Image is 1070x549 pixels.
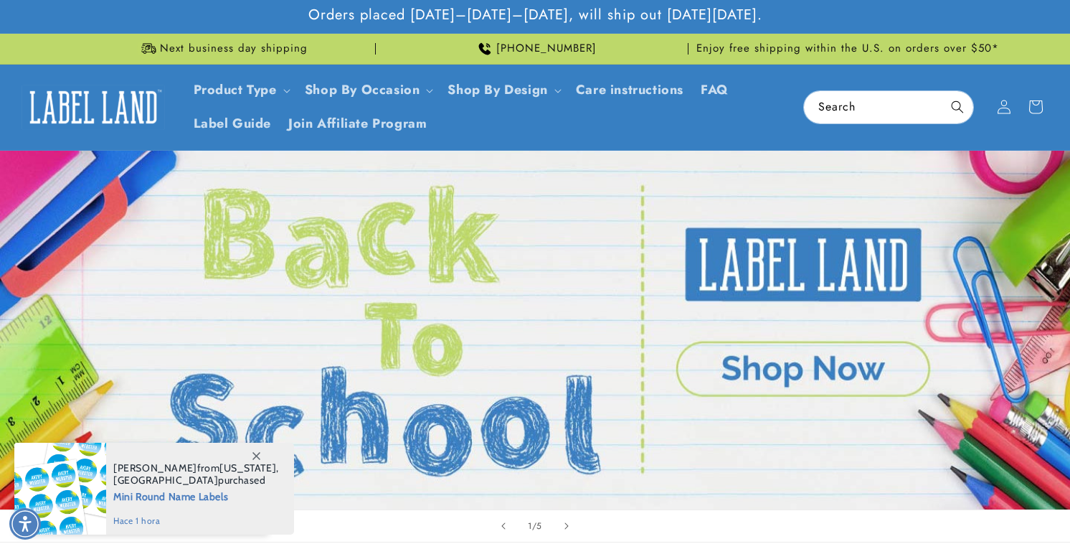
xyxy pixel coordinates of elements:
div: Accessibility Menu [9,508,41,540]
a: Product Type [194,80,277,99]
span: Label Guide [194,116,272,132]
span: [GEOGRAPHIC_DATA] [113,474,218,487]
span: [US_STATE] [219,461,276,474]
span: Orders placed [DATE]–[DATE]–[DATE], will ship out [DATE][DATE]. [308,6,762,24]
span: Shop By Occasion [305,82,420,98]
summary: Shop By Design [439,73,567,107]
span: / [532,519,537,533]
span: 5 [536,519,542,533]
span: [PHONE_NUMBER] [496,42,597,56]
a: Care instructions [567,73,692,107]
img: Label Land [22,85,165,129]
span: from , purchased [113,462,279,487]
span: hace 1 hora [113,515,279,527]
span: [PERSON_NAME] [113,461,197,474]
a: Shop By Design [448,80,547,99]
summary: Shop By Occasion [296,73,440,107]
span: Next business day shipping [160,42,308,56]
span: Care instructions [576,82,683,98]
button: Next slide [551,510,582,542]
span: FAQ [701,82,729,98]
summary: Product Type [185,73,296,107]
div: Announcement [382,34,688,64]
span: 1 [528,519,532,533]
a: FAQ [692,73,737,107]
a: Label Guide [185,107,280,141]
span: Join Affiliate Program [288,116,427,132]
span: Mini Round Name Labels [113,487,279,505]
div: Announcement [69,34,376,64]
button: Search [942,91,973,123]
button: Previous slide [488,510,519,542]
a: Join Affiliate Program [280,107,435,141]
div: Announcement [694,34,1001,64]
a: Label Land [16,80,171,135]
span: Enjoy free shipping within the U.S. on orders over $50* [696,42,999,56]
